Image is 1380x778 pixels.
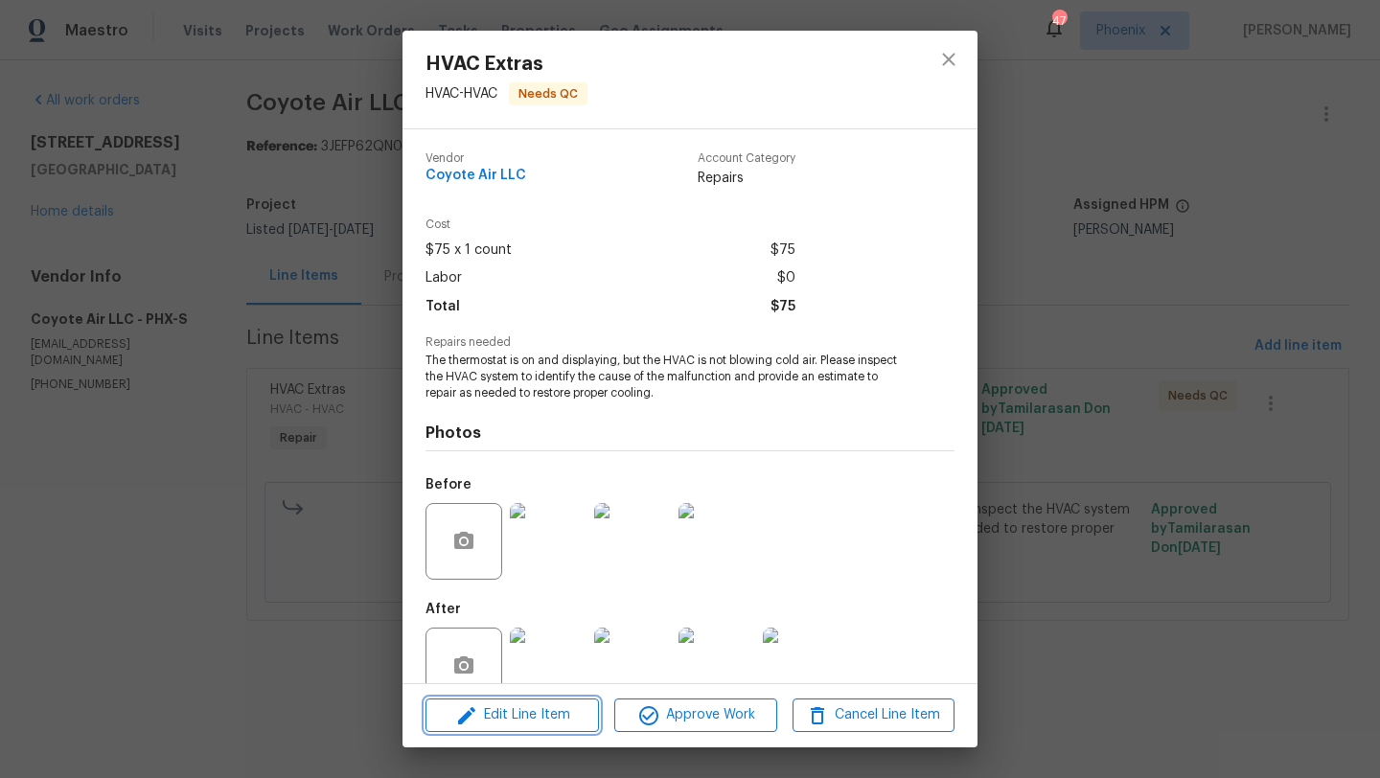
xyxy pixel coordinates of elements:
[425,169,526,183] span: Coyote Air LLC
[770,293,795,321] span: $75
[511,84,586,103] span: Needs QC
[614,698,776,732] button: Approve Work
[425,423,954,443] h4: Photos
[425,54,587,75] span: HVAC Extras
[425,353,902,400] span: The thermostat is on and displaying, but the HVAC is not blowing cold air. Please inspect the HVA...
[425,698,599,732] button: Edit Line Item
[926,36,972,82] button: close
[425,478,471,492] h5: Before
[425,603,461,616] h5: After
[425,336,954,349] span: Repairs needed
[425,87,497,101] span: HVAC - HVAC
[777,264,795,292] span: $0
[798,703,949,727] span: Cancel Line Item
[698,169,795,188] span: Repairs
[793,698,954,732] button: Cancel Line Item
[620,703,770,727] span: Approve Work
[425,152,526,165] span: Vendor
[425,293,460,321] span: Total
[770,237,795,264] span: $75
[425,218,795,231] span: Cost
[425,264,462,292] span: Labor
[425,237,512,264] span: $75 x 1 count
[431,703,593,727] span: Edit Line Item
[1052,11,1066,31] div: 47
[698,152,795,165] span: Account Category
